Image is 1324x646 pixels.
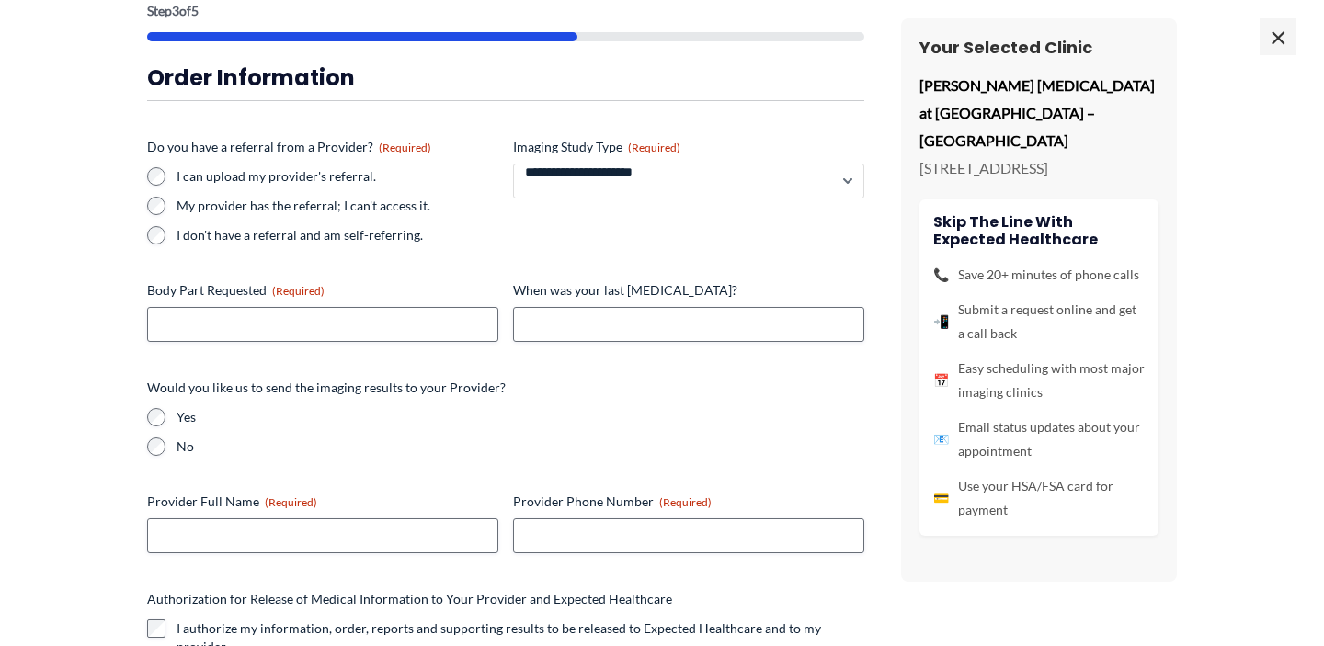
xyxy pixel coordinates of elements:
p: [PERSON_NAME] [MEDICAL_DATA] at [GEOGRAPHIC_DATA] – [GEOGRAPHIC_DATA] [919,72,1158,153]
span: (Required) [265,495,317,509]
li: Use your HSA/FSA card for payment [933,474,1145,522]
h4: Skip the line with Expected Healthcare [933,213,1145,248]
h3: Order Information [147,63,864,92]
legend: Authorization for Release of Medical Information to Your Provider and Expected Healthcare [147,590,672,608]
span: 3 [172,3,179,18]
label: I can upload my provider's referral. [177,167,498,186]
span: 📅 [933,368,949,392]
span: 5 [191,3,199,18]
label: No [177,437,864,456]
li: Submit a request online and get a call back [933,298,1145,346]
p: [STREET_ADDRESS] [919,154,1158,182]
p: Step of [147,5,864,17]
legend: Would you like us to send the imaging results to your Provider? [147,379,506,397]
legend: Do you have a referral from a Provider? [147,138,431,156]
label: My provider has the referral; I can't access it. [177,197,498,215]
h3: Your Selected Clinic [919,37,1158,58]
span: (Required) [379,141,431,154]
li: Save 20+ minutes of phone calls [933,263,1145,287]
label: Yes [177,408,864,426]
span: 📧 [933,427,949,451]
span: (Required) [272,284,325,298]
span: 📞 [933,263,949,287]
label: Provider Phone Number [513,493,864,511]
label: Body Part Requested [147,281,498,300]
li: Email status updates about your appointment [933,415,1145,463]
span: 💳 [933,486,949,510]
span: 📲 [933,310,949,334]
span: (Required) [659,495,712,509]
label: Imaging Study Type [513,138,864,156]
span: (Required) [628,141,680,154]
span: × [1260,18,1296,55]
label: Provider Full Name [147,493,498,511]
label: I don't have a referral and am self-referring. [177,226,498,244]
li: Easy scheduling with most major imaging clinics [933,357,1145,404]
label: When was your last [MEDICAL_DATA]? [513,281,864,300]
